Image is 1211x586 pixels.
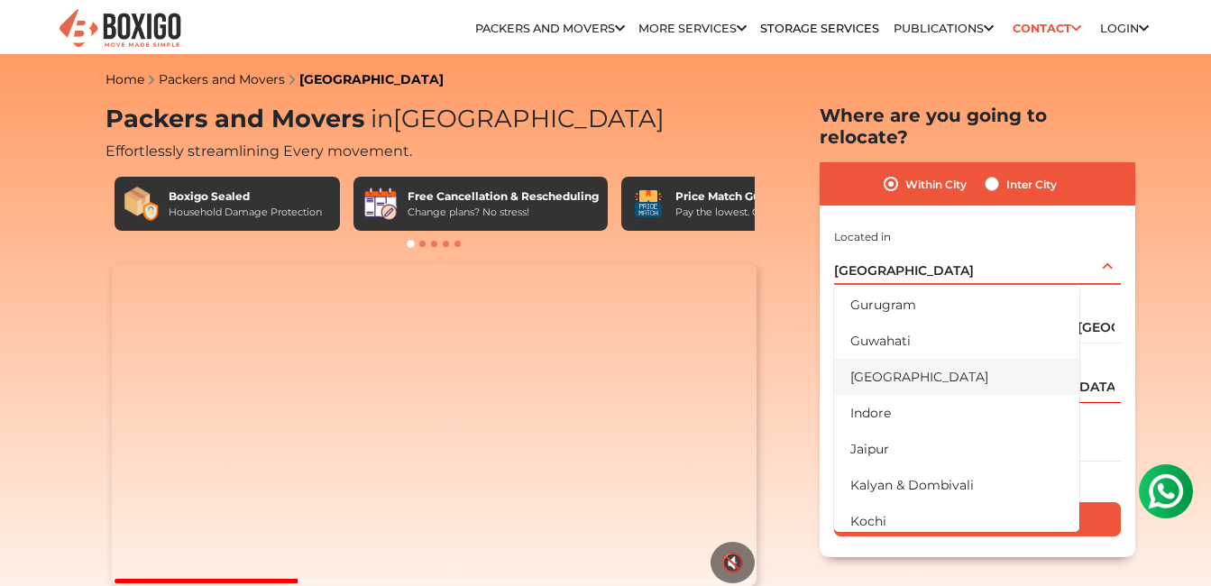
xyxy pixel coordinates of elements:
label: Within City [905,173,967,195]
div: Price Match Guarantee [675,188,812,205]
img: Boxigo Sealed [124,186,160,222]
li: Jaipur [834,431,1079,467]
div: Change plans? No stress! [408,205,599,220]
span: Effortlessly streamlining Every movement. [106,142,412,160]
img: Free Cancellation & Rescheduling [362,186,399,222]
a: [GEOGRAPHIC_DATA] [299,71,444,87]
li: Kochi [834,503,1079,539]
li: Guwahati [834,323,1079,359]
a: Login [1100,22,1149,35]
li: [GEOGRAPHIC_DATA] [834,359,1079,395]
a: Storage Services [760,22,879,35]
button: 🔇 [711,542,755,583]
a: Publications [894,22,994,35]
li: Indore [834,395,1079,431]
div: Boxigo Sealed [169,188,322,205]
label: Located in [834,229,891,245]
li: Gurugram [834,287,1079,323]
img: Price Match Guarantee [630,186,666,222]
div: Pay the lowest. Guaranteed! [675,205,812,220]
img: Boxigo [57,7,183,51]
a: Packers and Movers [475,22,625,35]
div: Household Damage Protection [169,205,322,220]
a: More services [638,22,747,35]
div: Free Cancellation & Rescheduling [408,188,599,205]
img: whatsapp-icon.svg [18,18,54,54]
label: Inter City [1006,173,1057,195]
h1: Packers and Movers [106,105,764,134]
a: Home [106,71,144,87]
a: Contact [1007,14,1087,42]
li: Kalyan & Dombivali [834,467,1079,503]
a: Packers and Movers [159,71,285,87]
span: [GEOGRAPHIC_DATA] [834,262,974,279]
h2: Where are you going to relocate? [820,105,1135,148]
span: [GEOGRAPHIC_DATA] [364,104,665,133]
span: in [371,104,393,133]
